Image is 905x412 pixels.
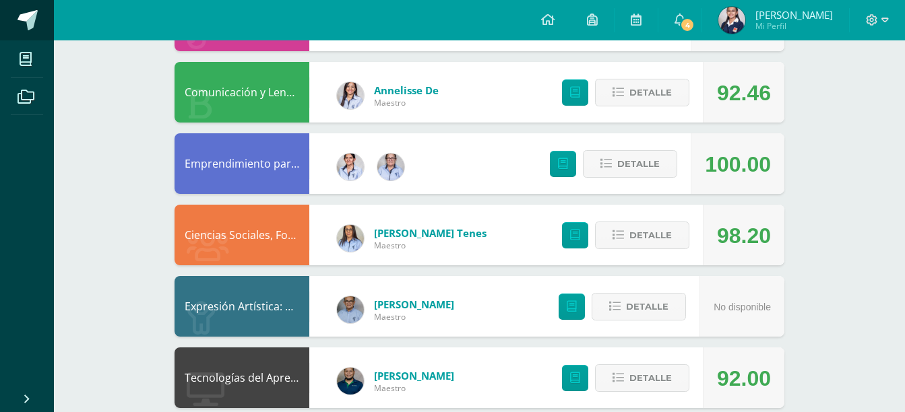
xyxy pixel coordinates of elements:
span: Mi Perfil [755,20,833,32]
button: Detalle [592,293,686,320]
img: 47a86799df5a7513b244ebbfb8bcd0cf.png [718,7,745,34]
img: d75c63bec02e1283ee24e764633d115c.png [337,368,364,394]
button: Detalle [583,150,677,178]
span: Detalle [629,80,672,105]
span: 4 [680,18,695,32]
button: Detalle [595,79,689,106]
span: Detalle [626,294,668,319]
button: Detalle [595,364,689,392]
img: 8fef9c4feaae74bba3b915c4762f4777.png [337,225,364,252]
span: Detalle [629,223,672,248]
div: 100.00 [705,134,771,195]
div: 98.20 [717,205,771,266]
span: [PERSON_NAME] [374,298,454,311]
div: Expresión Artística: Danza [175,276,309,337]
span: Maestro [374,382,454,394]
img: 02e3e31c73f569ab554490242ab9245f.png [337,153,364,180]
img: 856922c122c96dd4492acfa029e91394.png [337,82,364,109]
img: c0a26e2fe6bfcdf9029544cd5cc8fd3b.png [337,296,364,323]
span: No disponible [714,302,771,312]
div: 92.00 [717,348,771,409]
div: Tecnologías del Aprendizaje y la Comunicación [175,347,309,408]
span: Maestro [374,97,439,108]
img: a19da184a6dd3418ee17da1f5f2698ae.png [377,153,404,180]
div: Ciencias Sociales, Formación Ciudadana e Interculturalidad [175,205,309,265]
span: Detalle [617,151,660,176]
div: Emprendimiento para la Productividad [175,133,309,194]
span: Annelisse De [374,83,439,97]
div: Comunicación y Lenguaje, Idioma Español [175,62,309,123]
span: [PERSON_NAME] Tenes [374,226,487,240]
span: [PERSON_NAME] [374,369,454,382]
div: 92.46 [717,63,771,123]
span: [PERSON_NAME] [755,8,833,22]
span: Maestro [374,240,487,251]
button: Detalle [595,221,689,249]
span: Detalle [629,366,672,390]
span: Maestro [374,311,454,322]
